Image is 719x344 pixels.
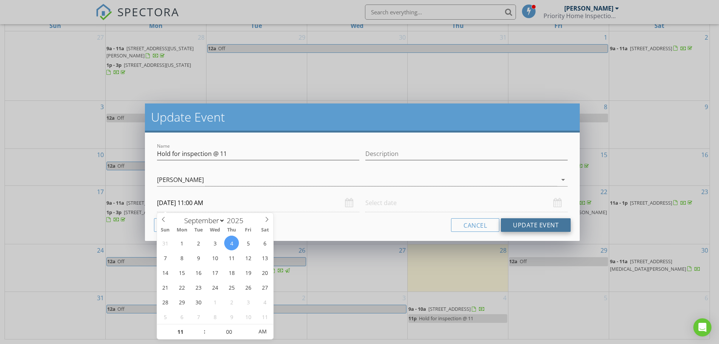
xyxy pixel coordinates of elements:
[693,318,711,336] div: Open Intercom Messenger
[174,309,189,324] span: October 6, 2025
[241,280,256,295] span: September 26, 2025
[191,280,206,295] span: September 23, 2025
[151,110,574,125] h2: Update Event
[174,236,189,250] span: September 1, 2025
[241,309,256,324] span: October 10, 2025
[241,250,256,265] span: September 12, 2025
[208,250,222,265] span: September 10, 2025
[158,309,172,324] span: October 5, 2025
[158,236,172,250] span: August 31, 2025
[154,218,201,232] button: Delete
[224,295,239,309] span: October 2, 2025
[174,265,189,280] span: September 15, 2025
[224,250,239,265] span: September 11, 2025
[257,280,272,295] span: September 27, 2025
[208,309,222,324] span: October 8, 2025
[191,250,206,265] span: September 9, 2025
[257,295,272,309] span: October 4, 2025
[208,295,222,309] span: October 1, 2025
[158,250,172,265] span: September 7, 2025
[174,250,189,265] span: September 8, 2025
[158,295,172,309] span: September 28, 2025
[158,280,172,295] span: September 21, 2025
[157,228,174,233] span: Sun
[208,280,222,295] span: September 24, 2025
[158,265,172,280] span: September 14, 2025
[208,236,222,250] span: September 3, 2025
[241,265,256,280] span: September 19, 2025
[225,216,250,225] input: Year
[157,194,359,212] input: Select date
[191,236,206,250] span: September 2, 2025
[224,280,239,295] span: September 25, 2025
[174,295,189,309] span: September 29, 2025
[257,309,272,324] span: October 11, 2025
[174,228,190,233] span: Mon
[241,236,256,250] span: September 5, 2025
[257,236,272,250] span: September 6, 2025
[157,176,204,183] div: [PERSON_NAME]
[207,228,223,233] span: Wed
[203,324,206,339] span: :
[208,265,222,280] span: September 17, 2025
[365,194,568,212] input: Select date
[224,265,239,280] span: September 18, 2025
[191,265,206,280] span: September 16, 2025
[257,228,273,233] span: Sat
[559,175,568,184] i: arrow_drop_down
[257,250,272,265] span: September 13, 2025
[191,295,206,309] span: September 30, 2025
[191,309,206,324] span: October 7, 2025
[240,228,257,233] span: Fri
[190,228,207,233] span: Tue
[252,324,273,339] span: Click to toggle
[224,236,239,250] span: September 4, 2025
[174,280,189,295] span: September 22, 2025
[257,265,272,280] span: September 20, 2025
[451,218,499,232] button: Cancel
[223,228,240,233] span: Thu
[501,218,571,232] button: Update Event
[224,309,239,324] span: October 9, 2025
[241,295,256,309] span: October 3, 2025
